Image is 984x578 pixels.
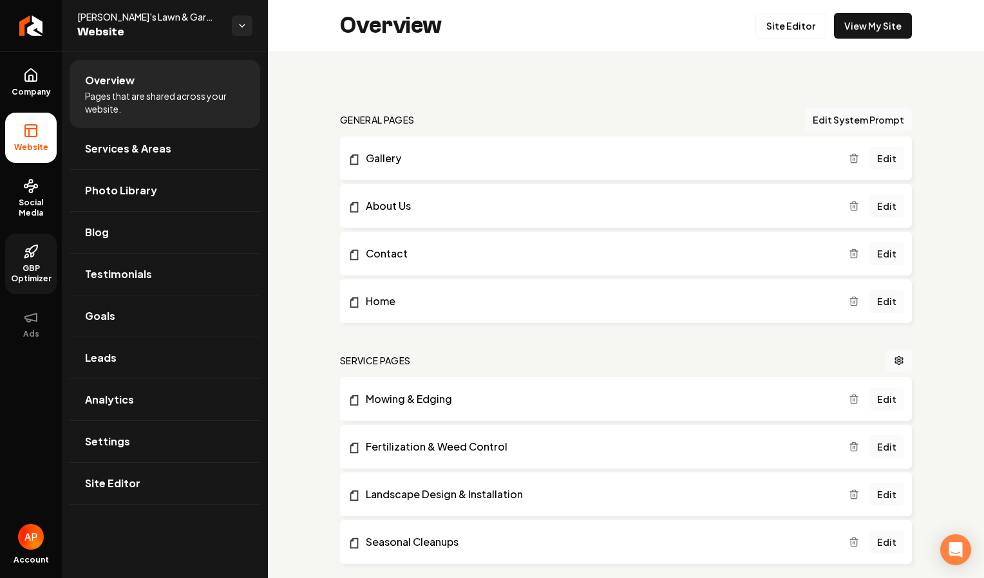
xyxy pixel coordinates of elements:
a: Edit [869,290,904,313]
h2: Overview [340,13,442,39]
img: Alex Pacheco [18,524,44,550]
a: Edit [869,387,904,411]
a: Company [5,57,57,107]
button: Edit System Prompt [805,108,912,131]
a: Testimonials [70,254,260,295]
span: Testimonials [85,266,152,282]
a: Site Editor [70,463,260,504]
span: Website [77,23,222,41]
a: Seasonal Cleanups [348,534,849,550]
button: Ads [5,299,57,350]
a: Fertilization & Weed Control [348,439,849,454]
span: Site Editor [85,476,140,491]
span: Pages that are shared across your website. [85,89,245,115]
h2: Service Pages [340,354,411,367]
a: Blog [70,212,260,253]
a: Leads [70,337,260,378]
a: Edit [869,242,904,265]
span: Company [6,87,56,97]
a: Settings [70,421,260,462]
a: About Us [348,198,849,214]
span: GBP Optimizer [5,263,57,284]
span: Photo Library [85,183,157,198]
div: Open Intercom Messenger [940,534,971,565]
a: Edit [869,435,904,458]
span: Blog [85,225,109,240]
a: Edit [869,530,904,554]
a: Photo Library [70,170,260,211]
a: Edit [869,147,904,170]
h2: general pages [340,113,415,126]
span: Services & Areas [85,141,171,156]
a: Contact [348,246,849,261]
span: Website [9,142,53,153]
a: View My Site [834,13,912,39]
a: Services & Areas [70,128,260,169]
span: Leads [85,350,117,366]
a: Edit [869,194,904,218]
span: Settings [85,434,130,449]
a: Analytics [70,379,260,420]
a: Mowing & Edging [348,391,849,407]
span: Social Media [5,198,57,218]
button: Open user button [18,524,44,550]
a: GBP Optimizer [5,234,57,294]
a: Landscape Design & Installation [348,487,849,502]
a: Gallery [348,151,849,166]
a: Site Editor [755,13,826,39]
a: Home [348,294,849,309]
span: [PERSON_NAME]'s Lawn & Garden Service [77,10,222,23]
span: Overview [85,73,135,88]
a: Social Media [5,168,57,228]
span: Ads [18,329,44,339]
span: Goals [85,308,115,324]
img: Rebolt Logo [19,15,43,36]
span: Analytics [85,392,134,407]
a: Goals [70,295,260,337]
span: Account [14,555,49,565]
a: Edit [869,483,904,506]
